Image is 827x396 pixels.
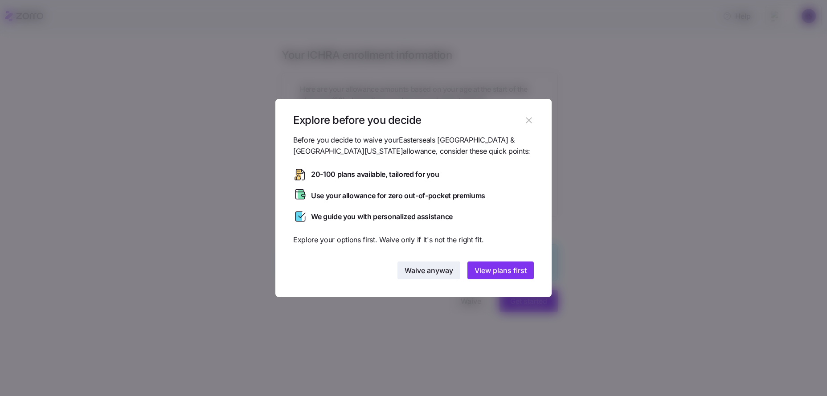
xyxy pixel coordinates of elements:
[311,211,453,222] span: We guide you with personalized assistance
[311,190,485,201] span: Use your allowance for zero out-of-pocket premiums
[475,265,527,276] span: View plans first
[467,261,534,279] button: View plans first
[293,135,534,157] span: Before you decide to waive your Easterseals [GEOGRAPHIC_DATA] & [GEOGRAPHIC_DATA][US_STATE] allow...
[397,261,460,279] button: Waive anyway
[311,169,439,180] span: 20-100 plans available, tailored for you
[293,234,534,245] span: Explore your options first. Waive only if it's not the right fit.
[405,265,453,276] span: Waive anyway
[293,113,522,127] h1: Explore before you decide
